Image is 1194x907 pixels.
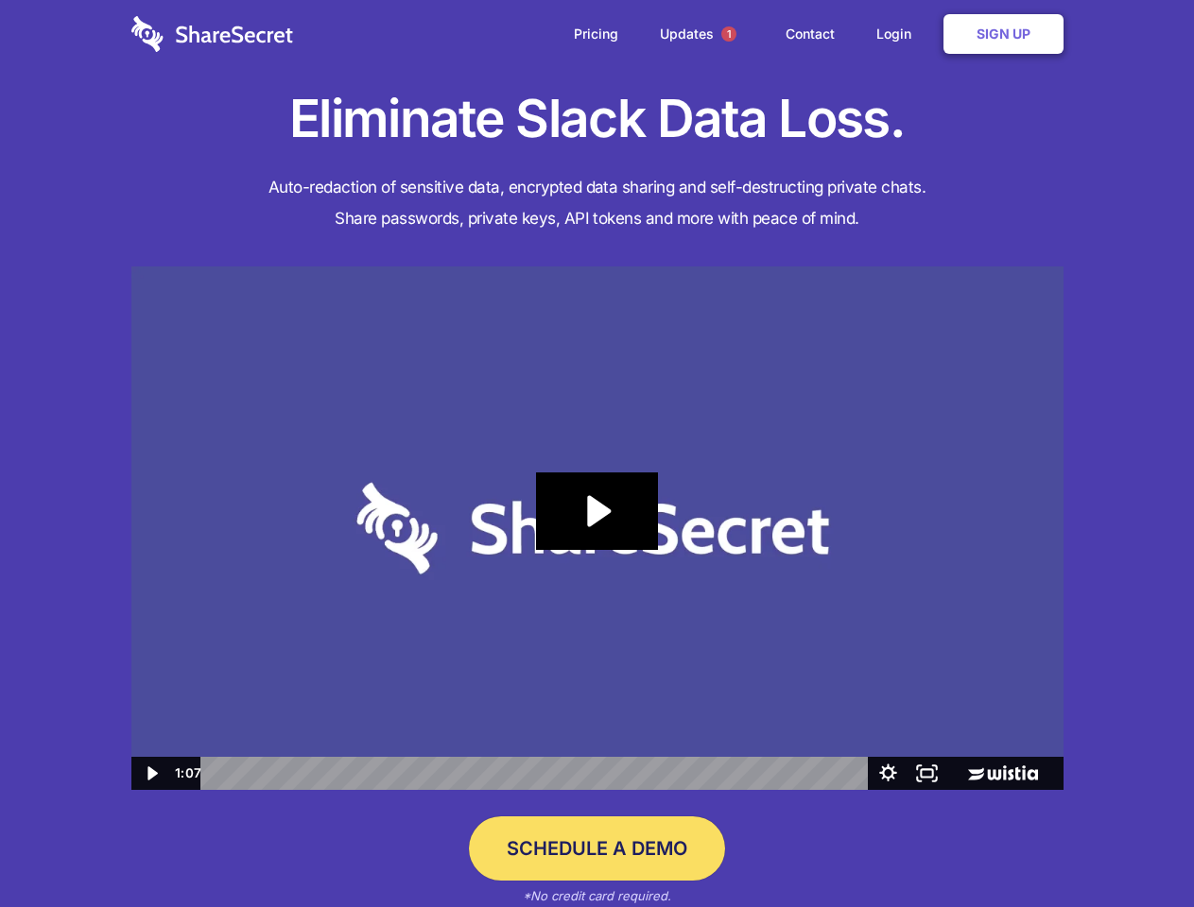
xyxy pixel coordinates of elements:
a: Login [857,5,940,63]
div: Playbar [216,757,859,790]
button: Fullscreen [908,757,946,790]
button: Play Video [131,757,170,790]
em: *No credit card required. [523,888,671,903]
a: Sign Up [943,14,1064,54]
h4: Auto-redaction of sensitive data, encrypted data sharing and self-destructing private chats. Shar... [131,172,1064,234]
a: Pricing [555,5,637,63]
span: 1 [721,26,736,42]
a: Schedule a Demo [469,816,725,881]
img: logo-wordmark-white-trans-d4663122ce5f474addd5e946df7df03e33cb6a1c49d2221995e7729f52c070b2.svg [131,16,293,52]
button: Play Video: Sharesecret Slack Extension [536,472,657,550]
img: Sharesecret [131,266,1064,791]
a: Wistia Logo -- Learn More [946,757,1063,790]
a: Contact [767,5,854,63]
h1: Eliminate Slack Data Loss. [131,85,1064,153]
button: Show settings menu [869,757,908,790]
iframe: Drift Widget Chat Controller [1099,813,1171,884]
